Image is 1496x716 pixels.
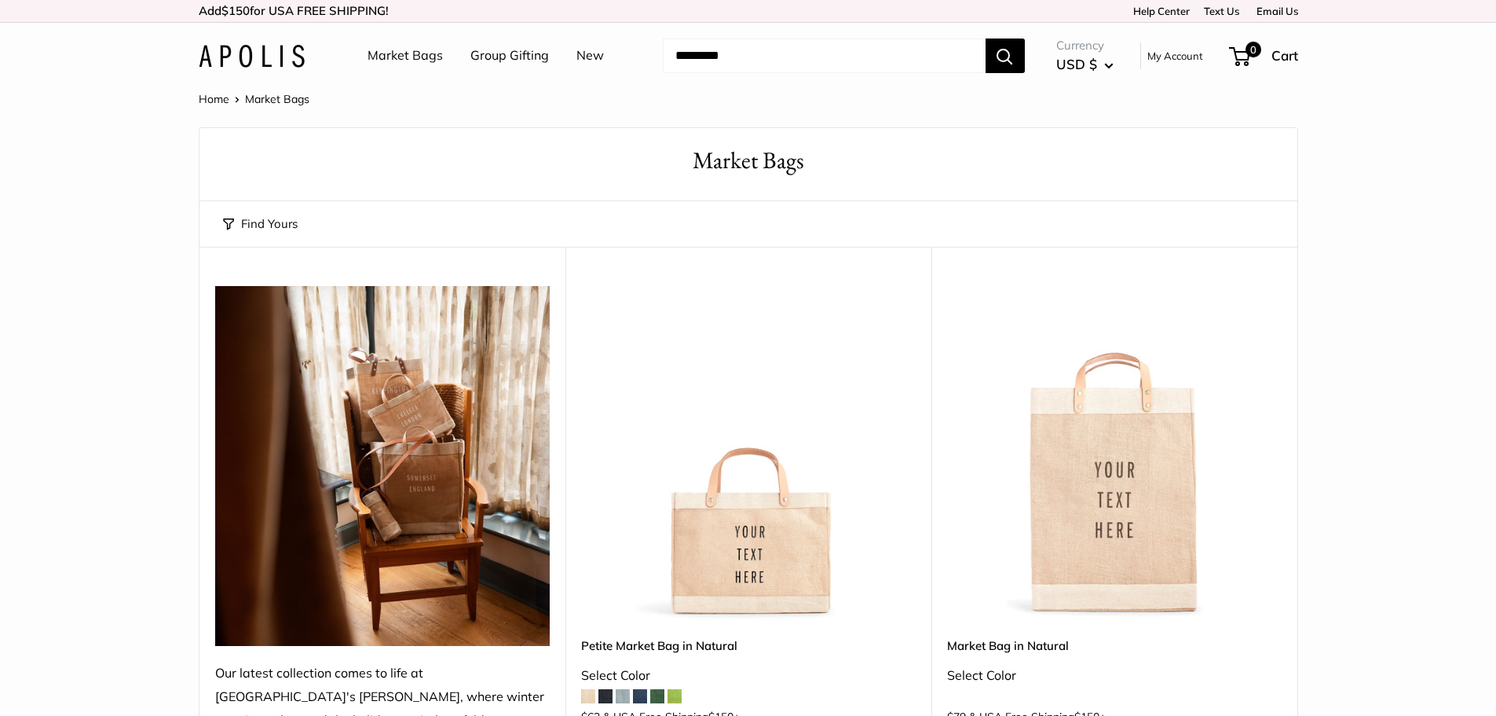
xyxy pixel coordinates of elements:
[947,664,1282,688] div: Select Color
[223,144,1274,178] h1: Market Bags
[581,664,916,688] div: Select Color
[581,286,916,621] a: Petite Market Bag in NaturalPetite Market Bag in Natural
[576,44,604,68] a: New
[1056,52,1114,77] button: USD $
[581,286,916,621] img: Petite Market Bag in Natural
[223,213,298,235] button: Find Yours
[1128,5,1190,17] a: Help Center
[221,3,250,18] span: $150
[1056,35,1114,57] span: Currency
[199,45,305,68] img: Apolis
[368,44,443,68] a: Market Bags
[1147,46,1203,65] a: My Account
[1231,43,1298,68] a: 0 Cart
[663,39,986,73] input: Search...
[947,286,1282,621] img: Market Bag in Natural
[245,92,309,106] span: Market Bags
[947,637,1282,655] a: Market Bag in Natural
[1245,42,1260,57] span: 0
[215,286,550,646] img: Our latest collection comes to life at UK's Estelle Manor, where winter mornings glow and the hol...
[1251,5,1298,17] a: Email Us
[1056,56,1097,72] span: USD $
[581,637,916,655] a: Petite Market Bag in Natural
[1271,47,1298,64] span: Cart
[199,92,229,106] a: Home
[199,89,309,109] nav: Breadcrumb
[947,286,1282,621] a: Market Bag in NaturalMarket Bag in Natural
[986,39,1025,73] button: Search
[470,44,549,68] a: Group Gifting
[1204,5,1239,17] a: Text Us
